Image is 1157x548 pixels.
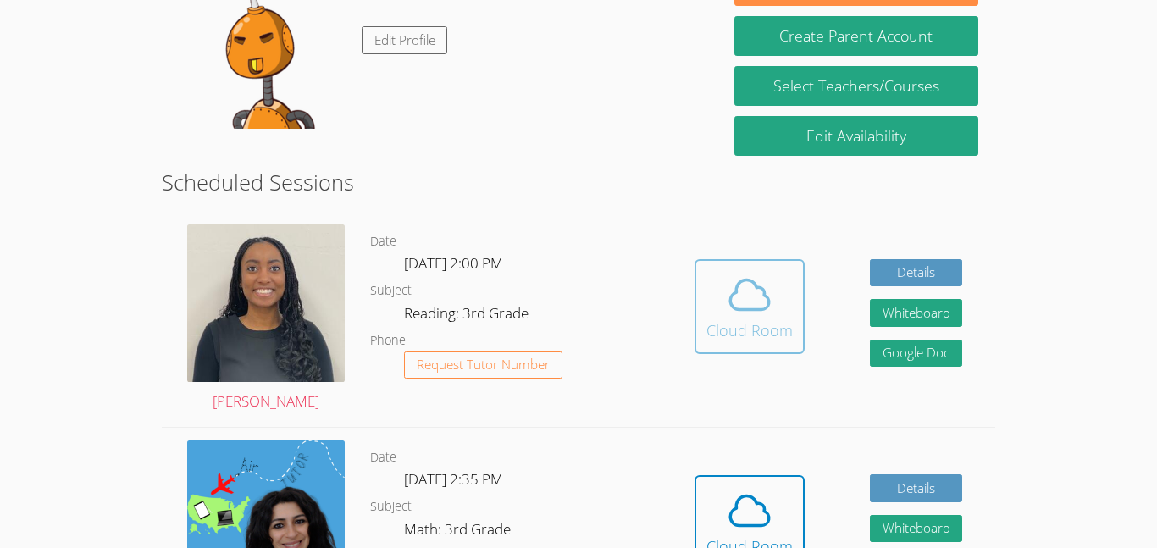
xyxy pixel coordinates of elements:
[370,447,396,468] dt: Date
[734,16,978,56] button: Create Parent Account
[734,66,978,106] a: Select Teachers/Courses
[404,518,514,546] dd: Math: 3rd Grade
[404,253,503,273] span: [DATE] 2:00 PM
[404,351,562,379] button: Request Tutor Number
[162,166,995,198] h2: Scheduled Sessions
[187,224,345,382] img: avatar.png
[870,259,963,287] a: Details
[370,280,412,302] dt: Subject
[695,259,805,354] button: Cloud Room
[370,330,406,351] dt: Phone
[706,318,793,342] div: Cloud Room
[870,474,963,502] a: Details
[404,302,532,330] dd: Reading: 3rd Grade
[870,340,963,368] a: Google Doc
[734,116,978,156] a: Edit Availability
[187,224,345,414] a: [PERSON_NAME]
[370,496,412,518] dt: Subject
[370,231,396,252] dt: Date
[404,469,503,489] span: [DATE] 2:35 PM
[870,515,963,543] button: Whiteboard
[417,358,550,371] span: Request Tutor Number
[362,26,448,54] a: Edit Profile
[870,299,963,327] button: Whiteboard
